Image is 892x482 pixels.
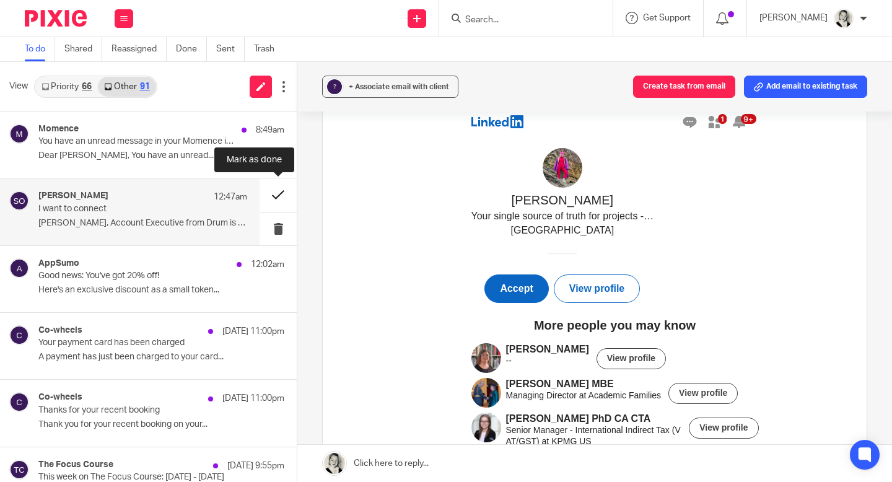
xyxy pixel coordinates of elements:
p: Good news: You've got 20% off! [38,271,235,281]
button: Create task from email [633,76,735,98]
p: 8:49am [256,124,284,136]
span: View [9,80,28,93]
div: Your single source of truth for projects -… [90,112,273,126]
a: View profile [172,179,259,208]
span: View profile [237,366,285,376]
div: 66 [82,82,92,91]
td: -- [125,260,208,271]
h4: Momence [38,124,79,134]
h4: Co-wheels [38,392,82,403]
img: Messaging icon [300,19,320,34]
span: Accept [118,188,151,198]
p: A payment has just been charged to your card... [38,352,284,362]
h4: AppSumo [38,258,79,269]
a: Shared [64,37,102,61]
a: View profile [225,258,274,269]
p: Here's an exclusive discount as a small token... [38,285,284,296]
a: [PERSON_NAME] [125,356,208,369]
a: View profile [307,322,377,343]
p: Dear [PERSON_NAME], You have an unread... [38,151,284,161]
span: View profile [318,327,366,337]
td: Premium subscribers have 14x more connections on average. [90,439,328,458]
img: svg%3E [9,460,29,480]
span: View profile [225,258,274,268]
td: Managing Director at Academic Families [125,295,280,306]
h2: More people you may know [90,222,377,238]
img: DA590EE6-2184-4DF2-A25D-D99FB904303F_1_201_a.jpeg [834,9,854,28]
td: Grow your network faster with Premium [90,416,328,439]
a: [PERSON_NAME] PhD CA CTA [125,317,269,330]
img: svg%3E [9,258,29,278]
span: View profile [297,292,346,302]
img: Jillian McPhee PhD CA CTA’s Profile Picture [90,317,120,347]
img: Notifications icon [350,19,375,34]
a: To do [25,37,55,61]
img: LinkedIn [90,15,152,38]
div: 91 [140,82,150,91]
p: [PERSON_NAME] [759,12,828,24]
img: Katrina Brown’s Profile Picture [90,248,120,278]
h4: The Focus Course [38,460,113,470]
a: View profile [226,361,295,382]
p: [DATE] 9:55pm [227,460,284,472]
a: View profile [237,366,285,377]
img: Lorna Clayton MBE’s Profile Picture [90,283,120,312]
a: Trash [254,37,284,61]
a: Priority66 [35,77,98,97]
img: Pixie [25,10,87,27]
a: [PERSON_NAME] [125,248,208,260]
h4: Co-wheels [38,325,82,336]
span: View profile [188,188,243,198]
span: + Associate email with client [349,83,449,90]
a: Accept [103,179,167,208]
button: Add email to existing task [744,76,867,98]
a: [PERSON_NAME] [130,97,232,112]
p: [DATE] 11:00pm [222,392,284,405]
p: Thank you for your recent booking on your... [38,419,284,430]
img: Sarah O&#39;Neill’s Profile Picture [161,53,201,92]
span: Get Support [643,14,691,22]
a: View profile [188,187,243,199]
p: You have an unread message in your Momence inbox [38,136,235,147]
p: [PERSON_NAME], Account Executive from Drum is waiting... [38,218,247,229]
a: View profile [215,253,284,274]
img: Mynetwork icon [325,19,345,34]
p: I want to connect [38,204,206,214]
a: Reassigned [111,37,167,61]
p: 12:47am [214,191,247,203]
p: [DATE] 11:00pm [222,325,284,338]
a: View profile [297,292,346,304]
a: [PERSON_NAME] MBE [125,283,232,295]
a: Accept [118,187,151,199]
div: ? [327,79,342,94]
td: Head of Oxfam Scotland [125,369,219,380]
a: Other91 [98,77,155,97]
a: Sent [216,37,245,61]
p: 12:02am [251,258,284,271]
img: svg%3E [9,325,29,345]
a: Done [176,37,207,61]
img: svg%3E [9,191,29,211]
a: View profile [287,287,356,309]
img: svg%3E [9,124,29,144]
h4: [PERSON_NAME] [38,191,108,201]
img: Jamie Livingstone’s Profile Picture [90,356,120,386]
button: ? + Associate email with client [322,76,458,98]
input: Search [464,15,575,26]
img: svg%3E [9,392,29,412]
p: Thanks for your recent booking [38,405,235,416]
td: Senior Manager - International Indirect Tax (VAT/GST) at KPMG US [125,330,300,351]
p: Your payment card has been charged [38,338,235,348]
div: [GEOGRAPHIC_DATA] [90,126,273,141]
a: View profile [318,327,366,338]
